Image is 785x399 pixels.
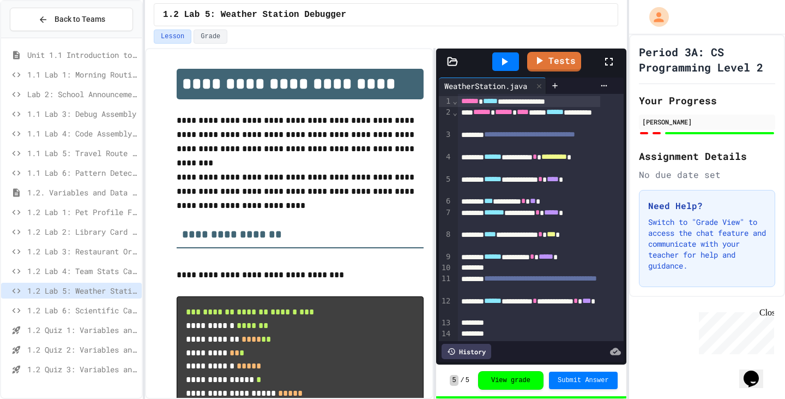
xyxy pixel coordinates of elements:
[452,108,458,117] span: Fold line
[27,265,137,277] span: 1.2 Lab 4: Team Stats Calculator
[439,263,452,273] div: 10
[27,364,137,375] span: 1.2 Quiz 3: Variables and Data Types
[527,52,581,72] a: Tests
[439,296,452,318] div: 12
[27,88,137,100] span: Lab 2: School Announcements
[163,8,346,21] span: 1.2 Lab 5: Weather Station Debugger
[154,29,191,44] button: Lesson
[27,246,137,257] span: 1.2 Lab 3: Restaurant Order System
[27,226,137,237] span: 1.2 Lab 2: Library Card Creator
[439,273,452,296] div: 11
[27,147,137,159] span: 1.1 Lab 5: Travel Route Debugger
[27,206,137,218] span: 1.2 Lab 1: Pet Profile Fix
[639,168,775,181] div: No due date set
[27,69,137,80] span: 1.1 Lab 1: Morning Routine Fix
[4,4,75,69] div: Chat with us now!Close
[549,372,618,389] button: Submit Answer
[638,4,672,29] div: My Account
[442,344,491,359] div: History
[439,340,452,362] div: 15
[27,49,137,61] span: Unit 1.1 Introduction to Algorithms, Programming and Compilers
[648,199,766,212] h3: Need Help?
[639,44,775,75] h1: Period 3A: CS Programming Level 2
[739,355,774,388] iframe: chat widget
[27,167,137,178] span: 1.1 Lab 6: Pattern Detective
[452,97,458,105] span: Fold line
[439,329,452,340] div: 14
[27,108,137,120] span: 1.1 Lab 3: Debug Assembly
[27,324,137,336] span: 1.2 Quiz 1: Variables and Data Types
[439,252,452,263] div: 9
[642,117,772,127] div: [PERSON_NAME]
[639,93,775,108] h2: Your Progress
[450,375,458,386] span: 5
[194,29,227,44] button: Grade
[695,308,774,354] iframe: chat widget
[558,376,609,385] span: Submit Answer
[439,129,452,152] div: 3
[639,148,775,164] h2: Assignment Details
[27,128,137,139] span: 1.1 Lab 4: Code Assembly Challenge
[648,217,766,271] p: Switch to "Grade View" to access the chat feature and communicate with your teacher for help and ...
[439,174,452,196] div: 5
[10,8,133,31] button: Back to Teams
[439,78,546,94] div: WeatherStation.java
[55,14,105,25] span: Back to Teams
[439,152,452,174] div: 4
[466,376,469,385] span: 5
[461,376,464,385] span: /
[27,187,137,198] span: 1.2. Variables and Data Types
[478,371,544,390] button: View grade
[439,318,452,329] div: 13
[27,344,137,355] span: 1.2 Quiz 2: Variables and Data Types
[439,229,452,252] div: 8
[439,207,452,230] div: 7
[27,285,137,296] span: 1.2 Lab 5: Weather Station Debugger
[439,96,452,107] div: 1
[439,80,533,92] div: WeatherStation.java
[439,107,452,129] div: 2
[439,196,452,207] div: 6
[27,305,137,316] span: 1.2 Lab 6: Scientific Calculator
